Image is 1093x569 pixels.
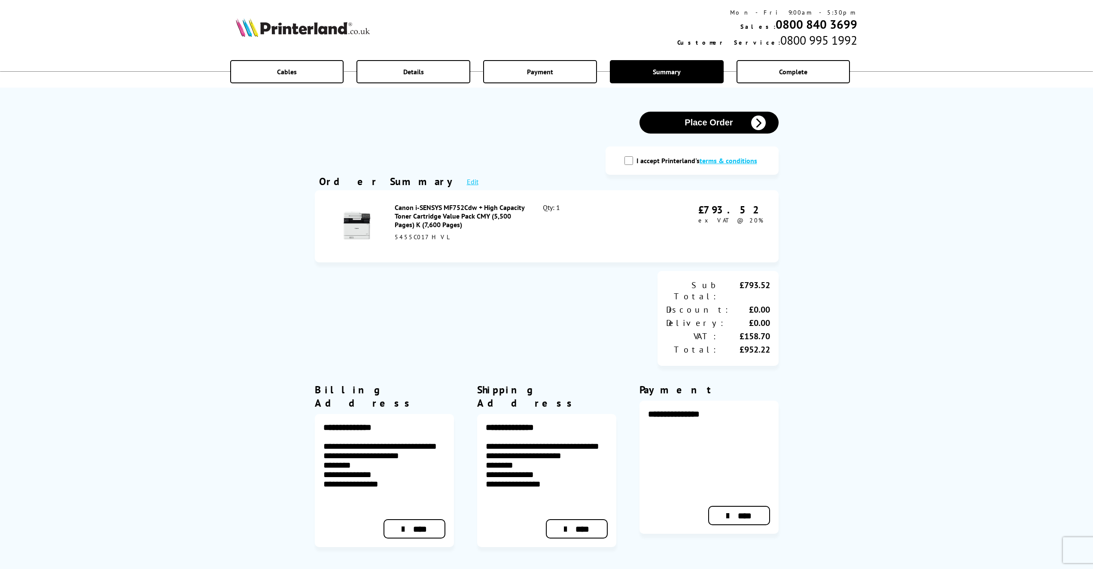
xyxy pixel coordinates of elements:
img: Printerland Logo [236,18,370,37]
div: Mon - Fri 9:00am - 5:30pm [677,9,857,16]
a: modal_tc [700,156,757,165]
span: Customer Service: [677,39,780,46]
div: 5455C017HVL [395,233,524,241]
div: Billing Address [315,383,454,410]
span: Details [403,67,424,76]
div: Total: [666,344,718,355]
div: Qty: 1 [543,203,632,250]
span: Cables [277,67,297,76]
span: Sales: [740,23,776,30]
div: Delivery: [666,317,725,329]
a: Edit [467,177,478,186]
div: £793.52 [698,203,766,216]
div: Discount: [666,304,730,315]
div: VAT: [666,331,718,342]
label: I accept Printerland's [636,156,761,165]
div: Sub Total: [666,280,718,302]
div: £793.52 [718,280,770,302]
a: 0800 840 3699 [776,16,857,32]
span: Payment [527,67,553,76]
button: Place Order [639,112,779,134]
div: Canon i-SENSYS MF752Cdw + High Capacity Toner Cartridge Value Pack CMY (5,500 Pages) K (7,600 Pages) [395,203,524,229]
div: £952.22 [718,344,770,355]
span: ex VAT @ 20% [698,216,763,224]
div: £0.00 [725,317,770,329]
div: Payment [639,383,779,396]
div: Order Summary [319,175,458,188]
div: £0.00 [730,304,770,315]
div: Shipping Address [477,383,616,410]
span: Summary [653,67,681,76]
span: 0800 995 1992 [780,32,857,48]
span: Complete [779,67,807,76]
div: £158.70 [718,331,770,342]
img: Canon i-SENSYS MF752Cdw + High Capacity Toner Cartridge Value Pack CMY (5,500 Pages) K (7,600 Pages) [342,210,372,240]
